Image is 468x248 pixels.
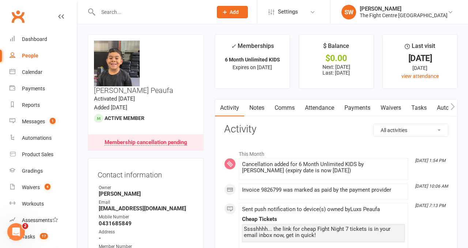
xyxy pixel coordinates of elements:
[405,41,435,55] div: Last visit
[22,151,53,157] div: Product Sales
[99,235,194,241] strong: -
[94,104,127,111] time: Added [DATE]
[339,99,375,116] a: Payments
[242,161,405,174] div: Cancellation added for 6 Month Unlimited KIDS by [PERSON_NAME] (expiry date is now [DATE])
[9,7,27,26] a: Clubworx
[278,4,298,20] span: Settings
[22,102,40,108] div: Reports
[217,6,248,18] button: Add
[225,57,280,63] strong: 6 Month Unlimited KIDS
[215,99,244,116] a: Activity
[22,184,40,190] div: Waivers
[10,64,77,80] a: Calendar
[360,12,448,19] div: The Fight Centre [GEOGRAPHIC_DATA]
[231,43,236,50] i: ✓
[94,41,140,86] img: image1751870331.png
[10,130,77,146] a: Automations
[22,201,44,207] div: Workouts
[22,234,35,240] div: Tasks
[10,113,77,130] a: Messages 1
[10,196,77,212] a: Workouts
[230,9,239,15] span: Add
[233,64,272,70] span: Expires on [DATE]
[50,118,56,124] span: 1
[10,80,77,97] a: Payments
[40,233,48,239] span: 17
[10,31,77,48] a: Dashboard
[94,95,135,102] time: Activated [DATE]
[306,64,367,76] p: Next: [DATE] Last: [DATE]
[99,205,194,212] strong: [EMAIL_ADDRESS][DOMAIN_NAME]
[231,41,274,55] div: Memberships
[22,36,47,42] div: Dashboard
[300,99,339,116] a: Attendance
[22,86,45,91] div: Payments
[99,214,194,221] div: Mobile Number
[99,184,194,191] div: Owner
[375,99,406,116] a: Waivers
[22,217,58,223] div: Assessments
[297,206,380,213] span: to device(s) owned by Luxs Peaufa
[244,99,269,116] a: Notes
[10,229,77,245] a: Tasks 17
[10,48,77,64] a: People
[22,69,42,75] div: Calendar
[242,216,405,222] div: Cheap Tickets
[389,64,451,72] div: [DATE]
[406,99,432,116] a: Tasks
[105,140,187,146] div: Membership cancellation pending
[45,184,50,190] span: 4
[360,5,448,12] div: [PERSON_NAME]
[224,146,448,158] li: This Month
[10,212,77,229] a: Assessments
[10,97,77,113] a: Reports
[7,223,25,241] iframe: Intercom live chat
[306,55,367,62] div: $0.00
[10,146,77,163] a: Product Sales
[242,187,405,193] div: Invoice 9826799 was marked as paid by the payment provider
[99,229,194,236] div: Address
[10,163,77,179] a: Gradings
[242,206,380,213] span: Sent push notification
[99,220,194,227] strong: 0431685849
[415,203,445,208] i: [DATE] 7:13 PM
[105,115,144,121] span: Active member
[415,158,445,163] i: [DATE] 1:54 PM
[22,53,38,59] div: People
[341,5,356,19] div: SW
[10,179,77,196] a: Waivers 4
[22,119,45,124] div: Messages
[98,168,194,179] h3: Contact information
[22,168,43,174] div: Gradings
[22,223,28,229] span: 2
[96,7,207,17] input: Search...
[99,199,194,206] div: Email
[94,41,197,94] h3: [PERSON_NAME] Peaufa
[401,73,439,79] a: view attendance
[389,55,451,62] div: [DATE]
[415,184,448,189] i: [DATE] 10:06 AM
[99,191,194,197] strong: [PERSON_NAME]
[22,135,52,141] div: Automations
[244,226,403,238] div: Sssshhhh... the link for cheap Fight Night 7 tickets is in your email inbox now, get in quick!
[224,124,448,135] h3: Activity
[269,99,300,116] a: Comms
[323,41,349,55] div: $ Balance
